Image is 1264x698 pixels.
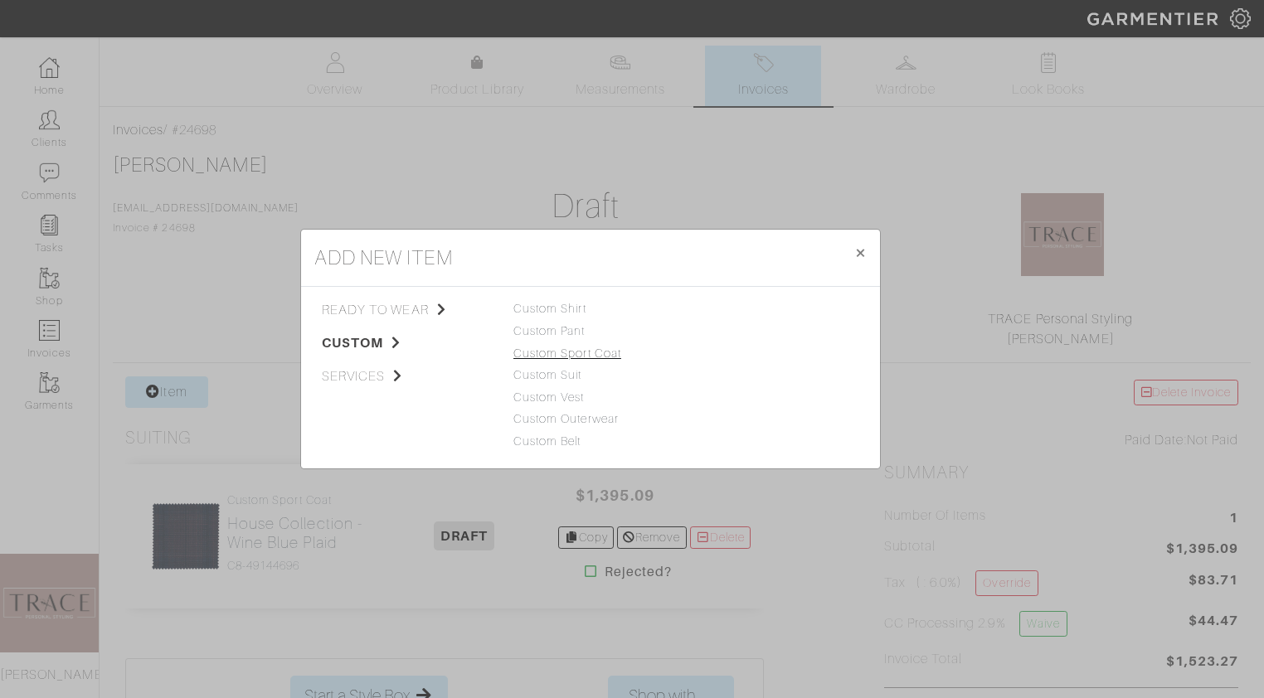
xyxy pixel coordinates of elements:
[322,300,489,320] span: ready to wear
[513,302,586,315] a: Custom Shirt
[322,333,489,353] span: custom
[322,366,489,386] span: services
[314,243,453,273] h4: add new item
[513,390,585,404] a: Custom Vest
[513,368,582,381] a: Custom Suit
[513,412,619,425] a: Custom Outerwear
[854,241,867,264] span: ×
[513,434,581,448] a: Custom Belt
[513,324,586,337] a: Custom Pant
[513,347,621,360] a: Custom Sport Coat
